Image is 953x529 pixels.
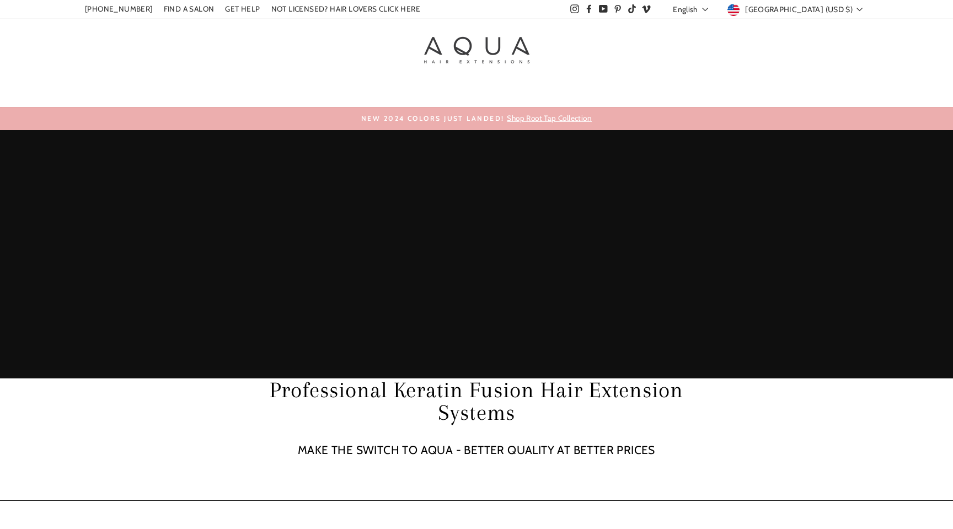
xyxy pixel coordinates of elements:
[158,1,220,18] a: FIND A SALON
[361,114,505,122] span: new 2024 colors just landed!
[504,114,592,122] span: Shop Root Tap Collection
[88,113,865,125] a: new 2024 colors just landed!Shop Root Tap Collection
[79,1,158,18] a: [PHONE_NUMBER]
[250,378,703,424] h2: Professional Keratin Fusion Hair Extension Systems
[219,1,265,18] a: GET HELP
[266,1,426,18] a: NOT LICENSED? HAIR LOVERS CLICK HERE
[421,35,532,66] img: Aqua Hair Extensions
[250,441,703,459] p: MAKE THE SWITCH TO AQUA - BETTER QUALITY AT BETTER PRICES
[740,3,853,15] span: [GEOGRAPHIC_DATA] (USD $)
[673,3,698,15] span: English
